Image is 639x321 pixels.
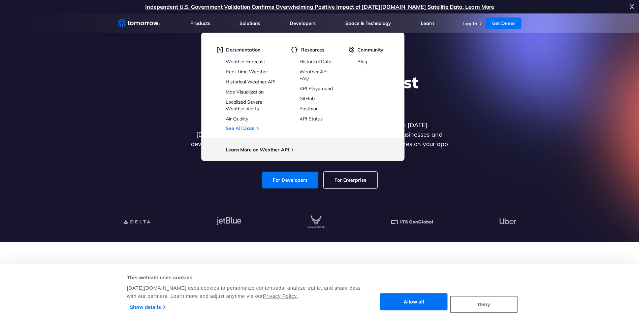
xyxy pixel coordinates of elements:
a: Solutions [239,20,260,26]
a: Weather API FAQ [299,69,328,81]
a: GitHub [299,96,315,102]
img: brackets.svg [290,47,298,53]
a: Learn [421,20,434,26]
img: tio-c.svg [348,47,354,53]
a: Home link [118,18,161,28]
a: API Playground [299,85,333,92]
a: Privacy Policy [263,293,297,299]
a: Independent U.S. Government Validation Confirms Overwhelming Positive Impact of [DATE][DOMAIN_NAM... [145,3,494,10]
div: [DATE][DOMAIN_NAME] uses cookies to personalize content/ads, analyze traffic, and share data with... [127,284,361,300]
h1: Explore the World’s Best Weather API [190,72,450,112]
p: Get reliable and precise weather data through our free API. Count on [DATE][DOMAIN_NAME] for quic... [190,120,450,158]
a: Log In [463,21,477,27]
a: For Developers [262,172,318,188]
button: Deny [450,296,518,313]
a: Products [190,20,210,26]
a: Learn More on Weather API [226,147,289,153]
a: For Enterprise [324,172,377,188]
a: Historical Data [299,59,331,65]
span: Community [357,47,383,53]
a: Weather Forecast [226,59,265,65]
a: Get Demo [485,17,521,29]
a: Developers [290,20,316,26]
a: Localized Severe Weather Alerts [226,99,262,112]
a: Air Quality [226,116,248,122]
a: See All Docs [226,125,254,131]
span: Documentation [226,47,260,53]
a: Show details [130,302,165,312]
a: Blog [357,59,367,65]
span: Resources [301,47,324,53]
a: Map Visualization [226,89,264,95]
img: doc.svg [217,47,223,53]
a: Space & Technology [345,20,391,26]
a: Real-Time Weather [226,69,268,75]
a: Historical Weather API [226,79,276,85]
div: This website uses cookies [127,274,361,282]
a: API Status [299,116,323,122]
a: Postman [299,106,319,112]
button: Allow all [380,293,448,311]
